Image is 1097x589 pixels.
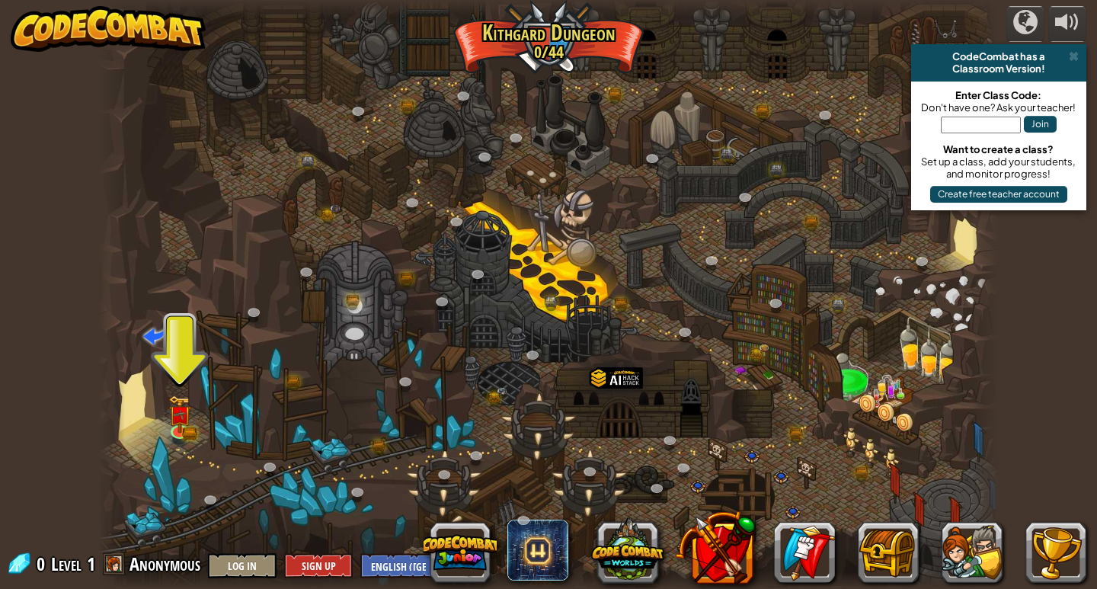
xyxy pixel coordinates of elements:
[87,552,95,576] span: 1
[919,101,1079,114] div: Don't have one? Ask your teacher!
[173,410,187,420] img: portrait.png
[330,204,341,213] img: portrait.png
[37,552,50,576] span: 0
[497,387,507,395] img: portrait.png
[930,186,1067,203] button: Create free teacher account
[284,553,353,578] button: Sign Up
[1024,116,1057,133] button: Join
[51,552,82,577] span: Level
[919,155,1079,180] div: Set up a class, add your students, and monitor progress!
[208,553,277,578] button: Log In
[917,50,1080,62] div: CodeCombat has a
[1048,6,1086,42] button: Adjust volume
[759,344,769,352] img: portrait.png
[1006,6,1044,42] button: Campaigns
[919,143,1079,155] div: Want to create a class?
[182,428,197,441] img: bronze-chest.png
[168,395,190,433] img: level-banner-unlock.png
[917,62,1080,75] div: Classroom Version!
[11,6,206,52] img: CodeCombat - Learn how to code by playing a game
[919,89,1079,101] div: Enter Class Code:
[130,552,200,576] span: Anonymous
